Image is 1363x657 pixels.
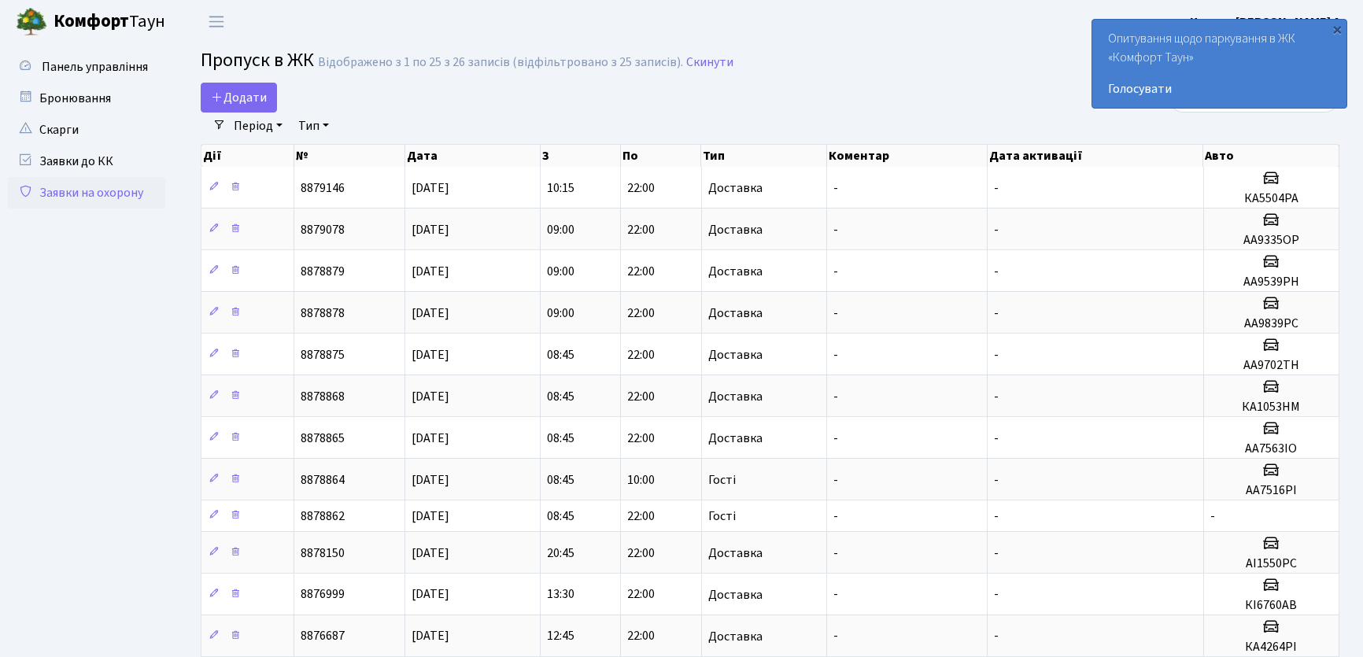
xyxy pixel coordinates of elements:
span: 08:45 [547,346,574,364]
span: 8878862 [301,508,345,525]
a: Заявки на охорону [8,177,165,209]
span: [DATE] [412,430,449,447]
span: 09:00 [547,221,574,238]
span: 22:00 [627,263,655,280]
th: Дата [405,145,541,167]
span: 08:45 [547,388,574,405]
a: Період [227,113,289,139]
th: Дата активації [988,145,1204,167]
span: - [833,471,838,489]
div: Опитування щодо паркування в ЖК «Комфорт Таун» [1092,20,1346,108]
a: Скинути [686,55,733,70]
span: - [994,508,999,525]
th: Коментар [827,145,988,167]
span: 22:00 [627,508,655,525]
b: Комфорт [54,9,129,34]
span: 22:00 [627,586,655,603]
th: По [621,145,701,167]
span: [DATE] [412,179,449,197]
span: [DATE] [412,471,449,489]
span: [DATE] [412,586,449,603]
h5: КА1053НМ [1210,400,1332,415]
span: 8878878 [301,305,345,322]
span: 22:00 [627,221,655,238]
span: 8876687 [301,628,345,645]
span: 8879146 [301,179,345,197]
h5: АА9839РС [1210,316,1332,331]
span: - [833,221,838,238]
span: [DATE] [412,263,449,280]
span: Доставка [708,182,763,194]
div: Відображено з 1 по 25 з 26 записів (відфільтровано з 25 записів). [318,55,683,70]
span: Доставка [708,265,763,278]
span: - [994,346,999,364]
span: 8878150 [301,544,345,562]
span: - [833,544,838,562]
span: - [994,263,999,280]
h5: КА5504РА [1210,191,1332,206]
h5: АА7516PI [1210,483,1332,498]
span: 8878864 [301,471,345,489]
span: [DATE] [412,221,449,238]
a: Додати [201,83,277,113]
h5: AI1550PC [1210,556,1332,571]
span: Доставка [708,223,763,236]
h5: АА7563ІО [1210,441,1332,456]
span: - [1210,508,1215,525]
h5: АА9335ОР [1210,233,1332,248]
h5: АА9702ТН [1210,358,1332,373]
span: 12:45 [547,628,574,645]
button: Переключити навігацію [197,9,236,35]
span: 22:00 [627,430,655,447]
span: - [833,179,838,197]
span: Панель управління [42,58,148,76]
span: 08:45 [547,430,574,447]
span: [DATE] [412,508,449,525]
span: - [994,544,999,562]
h5: АА9539РН [1210,275,1332,290]
span: 08:45 [547,471,574,489]
a: Голосувати [1108,79,1331,98]
span: - [833,305,838,322]
span: - [994,430,999,447]
span: 8879078 [301,221,345,238]
span: 22:00 [627,179,655,197]
span: - [833,263,838,280]
span: - [833,430,838,447]
a: Цитрус [PERSON_NAME] А. [1190,13,1344,31]
th: № [294,145,405,167]
span: - [994,388,999,405]
span: Доставка [708,547,763,559]
span: 09:00 [547,263,574,280]
span: 8878865 [301,430,345,447]
span: Додати [211,89,267,106]
span: - [994,471,999,489]
span: Доставка [708,390,763,403]
span: [DATE] [412,544,449,562]
span: 10:15 [547,179,574,197]
span: - [994,305,999,322]
span: 22:00 [627,544,655,562]
span: - [994,586,999,603]
span: Доставка [708,432,763,445]
th: Тип [701,145,826,167]
span: Гості [708,474,736,486]
span: 22:00 [627,628,655,645]
span: - [994,221,999,238]
th: З [541,145,621,167]
a: Тип [292,113,335,139]
h5: КІ6760АВ [1210,598,1332,613]
div: × [1329,21,1345,37]
h5: КА4264РІ [1210,640,1332,655]
span: [DATE] [412,305,449,322]
th: Авто [1203,145,1339,167]
span: [DATE] [412,388,449,405]
a: Скарги [8,114,165,146]
a: Бронювання [8,83,165,114]
span: - [994,179,999,197]
a: Панель управління [8,51,165,83]
span: - [994,628,999,645]
span: Доставка [708,307,763,319]
span: 22:00 [627,388,655,405]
